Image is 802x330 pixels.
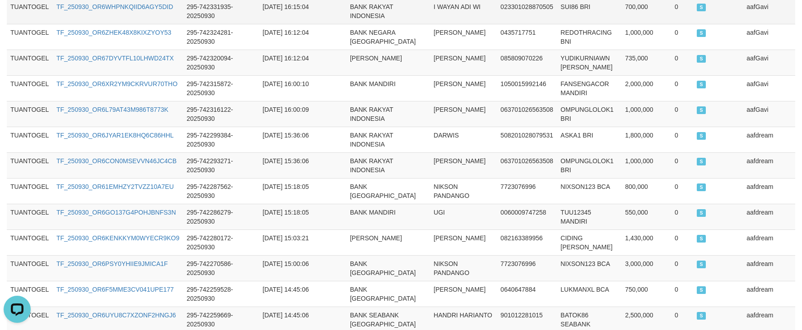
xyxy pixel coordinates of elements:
[671,75,693,101] td: 0
[7,178,53,204] td: TUANTOGEL
[7,24,53,50] td: TUANTOGEL
[621,178,671,204] td: 800,000
[557,127,621,152] td: ASKA1 BRI
[346,127,430,152] td: BANK RAKYAT INDONESIA
[56,55,174,62] a: TF_250930_OR67DYVTFL10LHWD24TX
[259,229,322,255] td: [DATE] 15:03:21
[557,281,621,307] td: LUKMANXL BCA
[7,229,53,255] td: TUANTOGEL
[743,281,795,307] td: aafdream
[259,204,322,229] td: [DATE] 15:18:05
[346,204,430,229] td: BANK MANDIRI
[497,281,557,307] td: 0640647884
[430,152,497,178] td: [PERSON_NAME]
[697,4,706,11] span: SUCCESS
[259,255,322,281] td: [DATE] 15:00:06
[743,152,795,178] td: aafdream
[497,24,557,50] td: 0435717751
[697,286,706,294] span: SUCCESS
[183,229,259,255] td: 295-742280172-20250930
[56,260,168,267] a: TF_250930_OR6PSY0YHIIE9JMICA1F
[183,281,259,307] td: 295-742259528-20250930
[671,281,693,307] td: 0
[259,127,322,152] td: [DATE] 15:36:06
[183,152,259,178] td: 295-742293271-20250930
[497,229,557,255] td: 082163389956
[7,127,53,152] td: TUANTOGEL
[183,255,259,281] td: 295-742270586-20250930
[56,286,174,293] a: TF_250930_OR6F5MME3CV041UPE177
[497,178,557,204] td: 7723076996
[743,229,795,255] td: aafdream
[183,75,259,101] td: 295-742315872-20250930
[56,312,176,319] a: TF_250930_OR6UYU8C7XZONF2HNGJ6
[497,50,557,75] td: 085809070226
[697,81,706,88] span: SUCCESS
[430,75,497,101] td: [PERSON_NAME]
[697,158,706,165] span: SUCCESS
[183,204,259,229] td: 295-742286279-20250930
[183,127,259,152] td: 295-742299384-20250930
[697,55,706,63] span: SUCCESS
[346,75,430,101] td: BANK MANDIRI
[557,75,621,101] td: FANSENGACOR MANDIRI
[557,101,621,127] td: OMPUNGLOLOK1 BRI
[621,24,671,50] td: 1,000,000
[259,281,322,307] td: [DATE] 14:45:06
[346,24,430,50] td: BANK NEGARA [GEOGRAPHIC_DATA]
[671,127,693,152] td: 0
[621,101,671,127] td: 1,000,000
[497,255,557,281] td: 7723076996
[497,152,557,178] td: 063701026563508
[430,101,497,127] td: [PERSON_NAME]
[621,204,671,229] td: 550,000
[671,152,693,178] td: 0
[557,229,621,255] td: CIDING [PERSON_NAME]
[671,204,693,229] td: 0
[743,50,795,75] td: aafGavi
[621,229,671,255] td: 1,430,000
[621,281,671,307] td: 750,000
[621,152,671,178] td: 1,000,000
[430,255,497,281] td: NIKSON PANDANGO
[621,75,671,101] td: 2,000,000
[7,281,53,307] td: TUANTOGEL
[697,209,706,217] span: SUCCESS
[743,178,795,204] td: aafdream
[671,229,693,255] td: 0
[7,204,53,229] td: TUANTOGEL
[697,261,706,268] span: SUCCESS
[7,101,53,127] td: TUANTOGEL
[259,24,322,50] td: [DATE] 16:12:04
[7,152,53,178] td: TUANTOGEL
[346,255,430,281] td: BANK [GEOGRAPHIC_DATA]
[743,204,795,229] td: aafdream
[557,178,621,204] td: NIXSON123 BCA
[56,80,177,87] a: TF_250930_OR6XR2YM9CKRVUR70THO
[183,178,259,204] td: 295-742287562-20250930
[259,178,322,204] td: [DATE] 15:18:05
[621,255,671,281] td: 3,000,000
[183,50,259,75] td: 295-742320094-20250930
[697,183,706,191] span: SUCCESS
[743,127,795,152] td: aafdream
[743,75,795,101] td: aafGavi
[671,24,693,50] td: 0
[497,75,557,101] td: 1050015992146
[430,24,497,50] td: [PERSON_NAME]
[557,24,621,50] td: REDOTHRACING BNI
[697,29,706,37] span: SUCCESS
[743,101,795,127] td: aafGavi
[7,75,53,101] td: TUANTOGEL
[430,178,497,204] td: NIKSON PANDANGO
[430,281,497,307] td: [PERSON_NAME]
[430,127,497,152] td: DARWIS
[497,101,557,127] td: 063701026563508
[671,101,693,127] td: 0
[671,50,693,75] td: 0
[183,24,259,50] td: 295-742324281-20250930
[697,312,706,320] span: SUCCESS
[621,50,671,75] td: 735,000
[557,255,621,281] td: NIXSON123 BCA
[4,4,31,31] button: Open LiveChat chat widget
